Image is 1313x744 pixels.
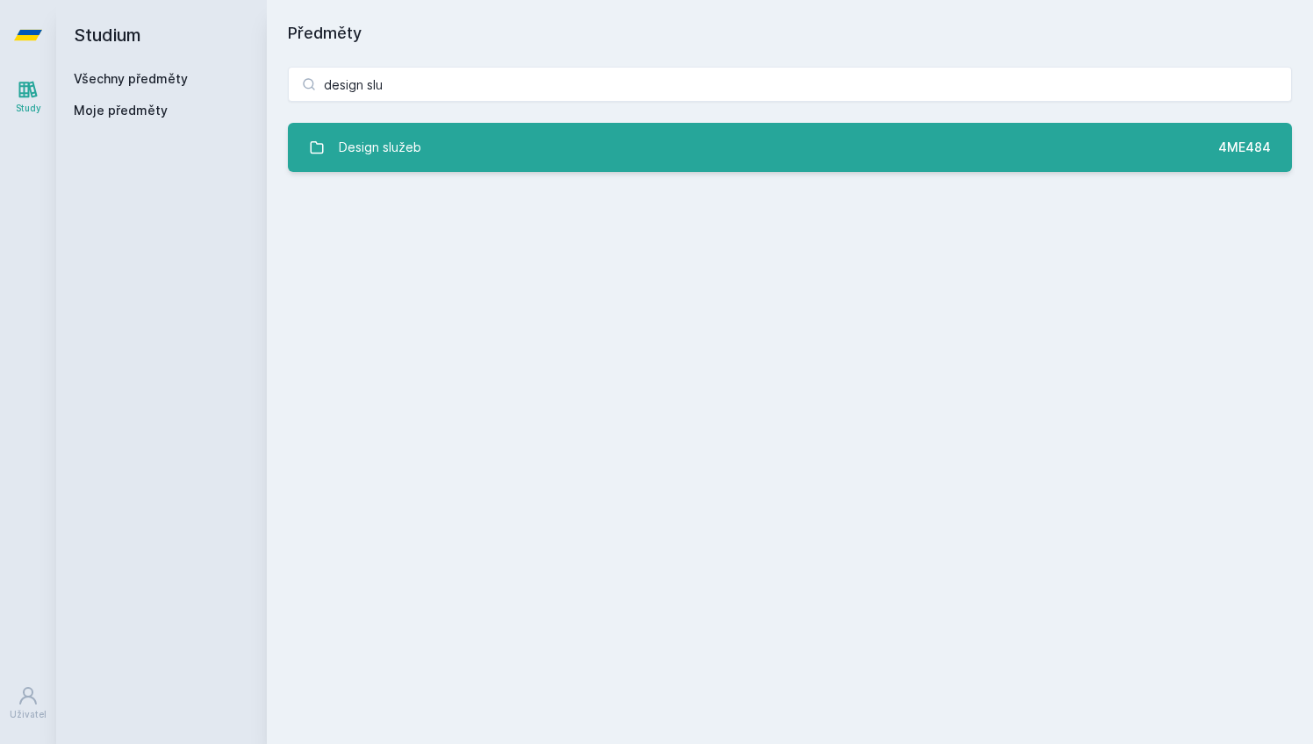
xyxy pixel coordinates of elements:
[74,71,188,86] a: Všechny předměty
[4,70,53,124] a: Study
[288,67,1292,102] input: Název nebo ident předmětu…
[4,676,53,730] a: Uživatel
[1218,139,1271,156] div: 4ME484
[288,21,1292,46] h1: Předměty
[339,130,421,165] div: Design služeb
[16,102,41,115] div: Study
[74,102,168,119] span: Moje předměty
[10,708,47,721] div: Uživatel
[288,123,1292,172] a: Design služeb 4ME484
